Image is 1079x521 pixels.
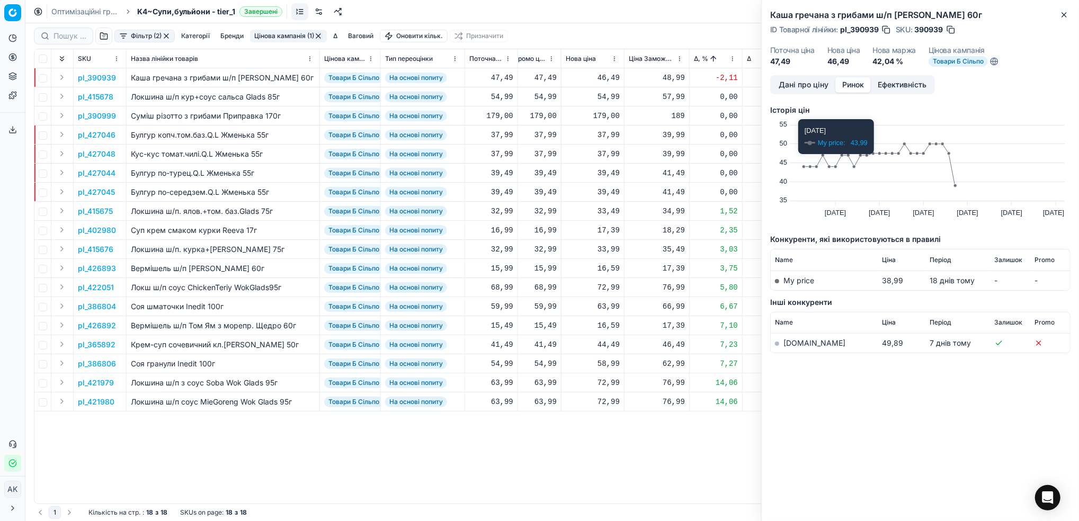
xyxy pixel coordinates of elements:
[34,506,47,519] button: Go to previous page
[566,187,620,197] div: 39,49
[694,244,738,255] div: 3,03
[56,242,68,255] button: Expand
[469,397,513,407] div: 63,99
[324,73,384,83] span: Товари Б Сільпо
[34,506,76,519] nav: pagination
[324,378,384,388] span: Товари Б Сільпо
[324,320,384,331] span: Товари Б Сільпо
[56,262,68,274] button: Expand
[694,225,738,236] div: 2,35
[629,130,685,140] div: 39,99
[566,282,620,293] div: 72,99
[78,149,115,159] button: pl_427048
[469,73,513,83] div: 47,49
[78,130,115,140] button: pl_427046
[694,206,738,217] div: 1,52
[882,276,903,285] span: 38,99
[131,73,315,83] div: Каша гречана з грибами ш/п [PERSON_NAME] 60г
[770,105,1071,115] h5: Історія цін
[469,378,513,388] div: 63,99
[780,120,787,128] text: 55
[486,73,557,83] div: 47,49
[56,147,68,160] button: Expand
[49,506,61,519] button: 1
[324,206,384,217] span: Товари Б Сільпо
[78,187,115,197] button: pl_427045
[629,358,685,369] div: 62,99
[385,55,433,63] span: Тип переоцінки
[469,187,513,197] div: 39,49
[486,244,557,255] div: 32,99
[324,92,384,102] span: Товари Б Сільпо
[486,111,557,121] div: 179,00
[486,320,557,331] div: 15,49
[770,8,1071,21] h2: Каша гречана з грибами ш/п [PERSON_NAME] 60г
[137,6,235,17] span: K4~Супи,бульйони - tier_1
[772,77,835,93] button: Дані про ціну
[566,358,620,369] div: 58,99
[131,378,315,388] div: Локшина ш/п з соус Soba Wok Glads 95г
[747,73,791,83] div: -1
[469,168,513,178] div: 39,49
[827,56,860,67] dd: 46,49
[694,339,738,350] div: 7,23
[1035,318,1055,327] span: Promo
[216,30,248,42] button: Бренди
[78,320,116,331] p: pl_426892
[56,90,68,103] button: Expand
[566,397,620,407] div: 72,99
[56,300,68,312] button: Expand
[385,244,447,255] span: На основі попиту
[78,263,116,274] p: pl_426893
[385,92,447,102] span: На основі попиту
[747,55,751,63] span: Δ
[825,209,846,217] text: [DATE]
[629,301,685,312] div: 66,99
[469,282,513,293] div: 68,99
[629,378,685,388] div: 76,99
[747,168,791,178] div: 0
[486,225,557,236] div: 16,99
[78,244,113,255] p: pl_415676
[324,263,384,274] span: Товари Б Сільпо
[486,187,557,197] div: 39,49
[78,358,116,369] button: pl_386806
[385,73,447,83] span: На основі попиту
[629,111,685,121] div: 189
[694,187,738,197] div: 0,00
[131,168,315,178] div: Булгур по-турец.Q.L Жменька 55г
[56,357,68,370] button: Expand
[146,508,153,517] strong: 18
[1035,256,1055,264] span: Promo
[957,209,978,217] text: [DATE]
[780,177,787,185] text: 40
[486,130,557,140] div: 37,99
[747,378,791,388] div: 9
[78,73,116,83] button: pl_390939
[131,339,315,350] div: Крем-суп сочевичний кл.[PERSON_NAME] 50г
[329,30,342,42] button: Δ
[566,320,620,331] div: 16,59
[469,225,513,236] div: 16,99
[486,378,557,388] div: 63,99
[566,92,620,102] div: 54,99
[835,77,871,93] button: Ринок
[78,111,116,121] button: pl_390999
[56,281,68,293] button: Expand
[566,111,620,121] div: 179,00
[486,339,557,350] div: 41,49
[78,282,114,293] button: pl_422051
[51,6,119,17] a: Оптимізаційні групи
[78,92,113,102] button: pl_415678
[694,358,738,369] div: 7,27
[566,301,620,312] div: 63,99
[56,166,68,179] button: Expand
[63,506,76,519] button: Go to next page
[324,149,384,159] span: Товари Б Сільпо
[131,320,315,331] div: Вермішель ш/п Том Ям з морепр. Щедро 60г
[882,318,896,327] span: Ціна
[747,320,791,331] div: 1,1
[770,47,815,54] dt: Поточна ціна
